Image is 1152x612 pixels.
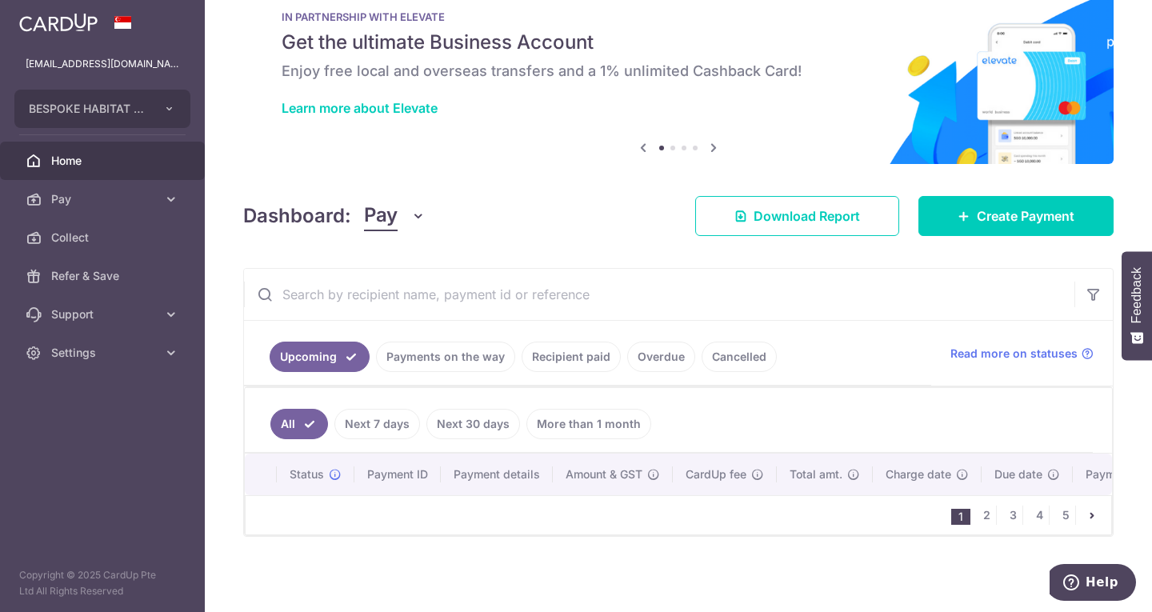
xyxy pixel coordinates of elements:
[426,409,520,439] a: Next 30 days
[243,202,351,230] h4: Dashboard:
[29,101,147,117] span: BESPOKE HABITAT TWO PTE. LTD.
[950,346,1078,362] span: Read more on statuses
[526,409,651,439] a: More than 1 month
[364,201,426,231] button: Pay
[26,56,179,72] p: [EMAIL_ADDRESS][DOMAIN_NAME]
[977,206,1074,226] span: Create Payment
[1122,251,1152,360] button: Feedback - Show survey
[994,466,1042,482] span: Due date
[1056,506,1075,525] a: 5
[950,346,1094,362] a: Read more on statuses
[270,409,328,439] a: All
[354,454,441,495] th: Payment ID
[977,506,996,525] a: 2
[1050,564,1136,604] iframe: Opens a widget where you can find more information
[51,268,157,284] span: Refer & Save
[19,13,98,32] img: CardUp
[790,466,842,482] span: Total amt.
[14,90,190,128] button: BESPOKE HABITAT TWO PTE. LTD.
[886,466,951,482] span: Charge date
[290,466,324,482] span: Status
[282,100,438,116] a: Learn more about Elevate
[627,342,695,372] a: Overdue
[244,269,1074,320] input: Search by recipient name, payment id or reference
[951,509,970,525] li: 1
[1130,267,1144,323] span: Feedback
[918,196,1114,236] a: Create Payment
[566,466,642,482] span: Amount & GST
[51,153,157,169] span: Home
[51,345,157,361] span: Settings
[695,196,899,236] a: Download Report
[754,206,860,226] span: Download Report
[282,10,1075,23] p: IN PARTNERSHIP WITH ELEVATE
[270,342,370,372] a: Upcoming
[282,62,1075,81] h6: Enjoy free local and overseas transfers and a 1% unlimited Cashback Card!
[702,342,777,372] a: Cancelled
[334,409,420,439] a: Next 7 days
[1030,506,1049,525] a: 4
[376,342,515,372] a: Payments on the way
[951,496,1111,534] nav: pager
[364,201,398,231] span: Pay
[282,30,1075,55] h5: Get the ultimate Business Account
[522,342,621,372] a: Recipient paid
[686,466,746,482] span: CardUp fee
[51,230,157,246] span: Collect
[51,191,157,207] span: Pay
[1003,506,1022,525] a: 3
[441,454,553,495] th: Payment details
[51,306,157,322] span: Support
